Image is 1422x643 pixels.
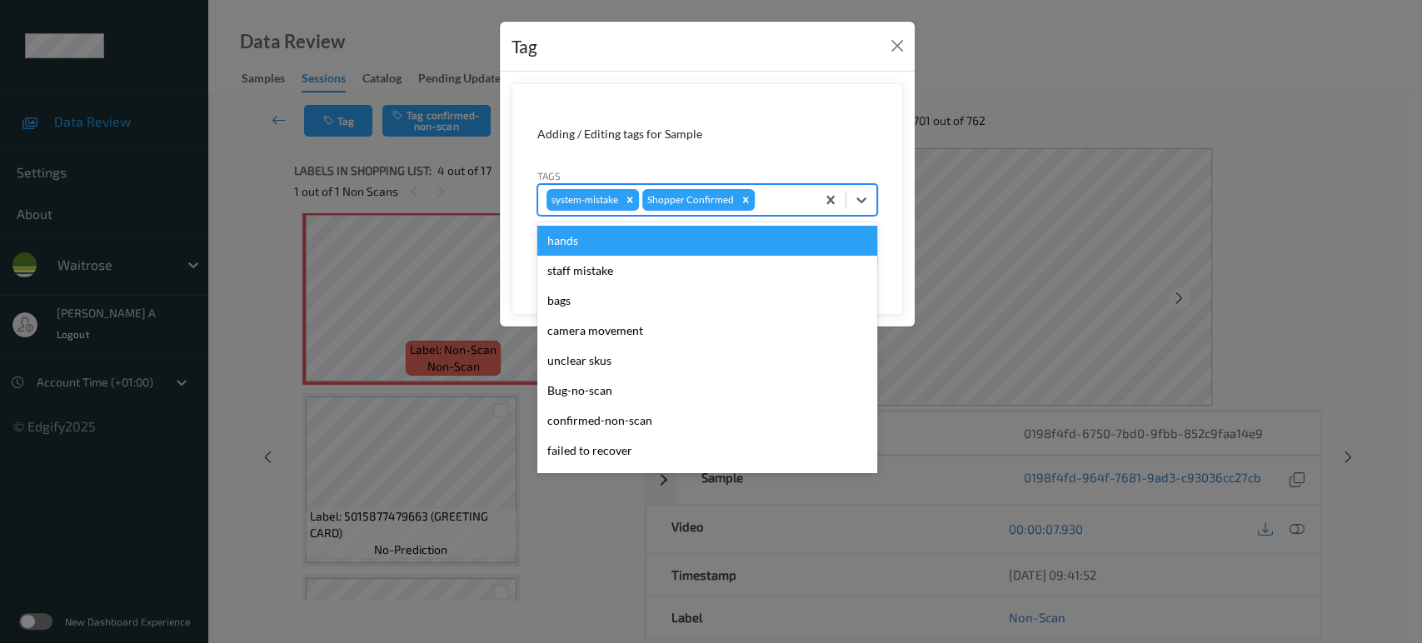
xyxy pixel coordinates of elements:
[537,168,561,183] label: Tags
[621,189,639,211] div: Remove system-mistake
[736,189,755,211] div: Remove Shopper Confirmed
[537,226,877,256] div: hands
[537,126,877,142] div: Adding / Editing tags for Sample
[546,189,621,211] div: system-mistake
[537,466,877,496] div: product recovered
[537,436,877,466] div: failed to recover
[537,256,877,286] div: staff mistake
[537,316,877,346] div: camera movement
[537,346,877,376] div: unclear skus
[537,376,877,406] div: Bug-no-scan
[537,286,877,316] div: bags
[642,189,736,211] div: Shopper Confirmed
[511,33,537,60] div: Tag
[537,406,877,436] div: confirmed-non-scan
[886,34,909,57] button: Close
